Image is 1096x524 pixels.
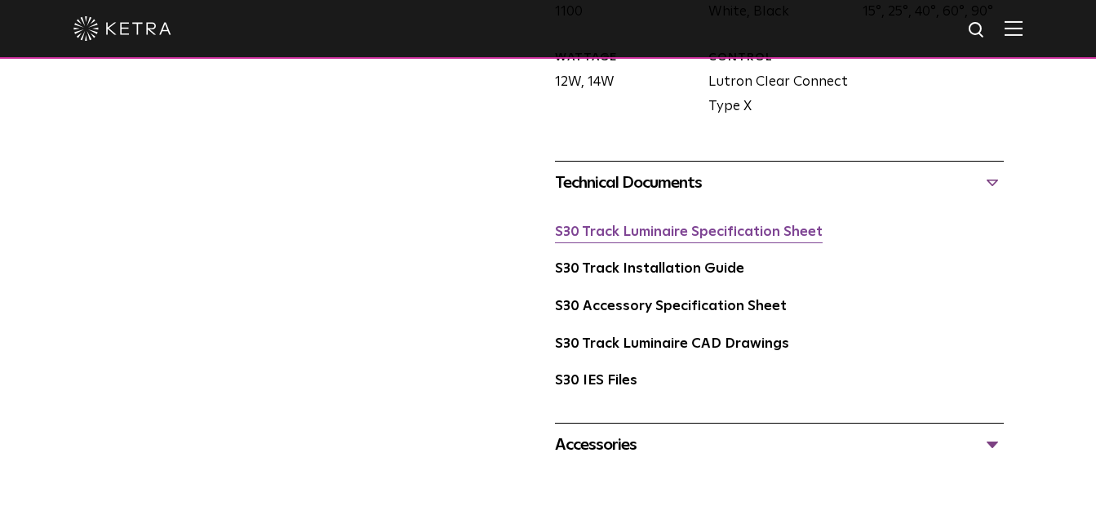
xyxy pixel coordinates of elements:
[73,16,171,41] img: ketra-logo-2019-white
[543,50,697,120] div: 12W, 14W
[1005,20,1023,36] img: Hamburger%20Nav.svg
[555,170,1005,196] div: Technical Documents
[555,300,787,313] a: S30 Accessory Specification Sheet
[696,50,850,120] div: Lutron Clear Connect Type X
[967,20,987,41] img: search icon
[555,262,744,276] a: S30 Track Installation Guide
[555,374,637,388] a: S30 IES Files
[555,432,1005,458] div: Accessories
[555,337,789,351] a: S30 Track Luminaire CAD Drawings
[555,225,823,239] a: S30 Track Luminaire Specification Sheet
